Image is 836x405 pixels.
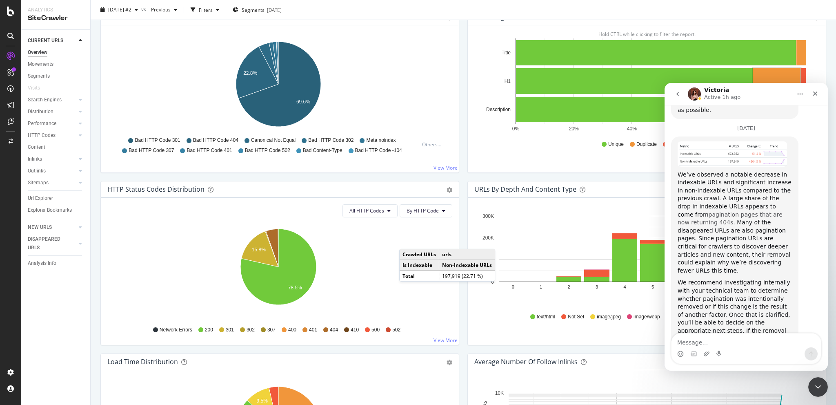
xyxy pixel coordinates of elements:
[434,164,458,171] a: View More
[28,36,76,45] a: CURRENT URLS
[107,38,449,133] svg: A chart.
[28,223,52,232] div: NEW URLS
[568,284,570,289] text: 2
[808,377,828,397] iframe: Intercom live chat
[400,271,439,281] td: Total
[28,60,84,69] a: Movements
[366,137,396,144] span: Meta noindex
[28,194,84,203] a: Url Explorer
[482,213,494,219] text: 300K
[28,96,76,104] a: Search Engines
[502,50,511,56] text: Title
[596,284,598,289] text: 3
[52,268,58,274] button: Start recording
[257,398,268,404] text: 9.5%
[634,313,660,320] span: image/webp
[351,327,359,333] span: 410
[439,271,495,281] td: 197,919 (22.71 %)
[108,6,131,13] span: 2025 Sep. 24th #2
[26,268,32,274] button: Gif picker
[28,48,84,57] a: Overview
[28,143,84,152] a: Content
[107,185,205,193] div: HTTP Status Codes Distribution
[28,119,76,128] a: Performance
[187,3,222,16] button: Filters
[28,107,53,116] div: Distribution
[28,84,48,92] a: Visits
[28,235,76,252] a: DISAPPEARED URLS
[97,3,141,16] button: [DATE] #2
[242,6,265,13] span: Segments
[623,284,626,289] text: 4
[434,337,458,344] a: View More
[474,38,816,133] svg: A chart.
[160,327,192,333] span: Network Errors
[608,141,624,148] span: Unique
[355,147,402,154] span: Bad HTTP Code -104
[251,137,296,144] span: Canonical Not Equal
[28,235,69,252] div: DISAPPEARED URLS
[28,223,76,232] a: NEW URLS
[495,390,504,396] text: 10K
[28,72,50,81] div: Segments
[267,6,282,13] div: [DATE]
[199,6,213,13] div: Filters
[28,60,53,69] div: Movements
[148,6,171,13] span: Previous
[247,327,255,333] span: 302
[392,327,400,333] span: 502
[447,187,452,193] div: gear
[597,313,621,320] span: image/jpeg
[482,235,494,241] text: 200K
[636,141,657,148] span: Duplicate
[226,327,234,333] span: 301
[243,70,257,76] text: 22.8%
[28,179,76,187] a: Sitemaps
[13,196,127,300] div: We recommend investigating internally with your technical team to determine whether pagination wa...
[309,327,317,333] span: 401
[568,313,584,320] span: Not Set
[28,259,84,268] a: Analysis Info
[252,247,266,253] text: 15.8%
[400,204,452,217] button: By HTTP Code
[187,147,232,154] span: Bad HTTP Code 401
[474,185,576,193] div: URLs by Depth and Content Type
[288,327,296,333] span: 400
[330,327,338,333] span: 404
[28,259,56,268] div: Analysis Info
[107,358,178,366] div: Load Time Distribution
[422,141,445,148] div: Others...
[28,96,62,104] div: Search Engines
[148,3,180,16] button: Previous
[400,249,439,260] td: Crawled URLs
[28,84,40,92] div: Visits
[7,251,156,264] textarea: Message…
[342,204,398,217] button: All HTTP Codes
[7,54,134,305] div: We’ve observed a notable decrease in indexable URLs and significant increase in non-indexable URL...
[407,207,439,214] span: By HTTP Code
[267,327,276,333] span: 307
[512,126,520,132] text: 0%
[13,88,127,192] div: We’ve observed a notable decrease in indexable URLs and significant increase in non-indexable URL...
[486,107,511,112] text: Description
[39,268,45,274] button: Upload attachment
[28,7,84,13] div: Analytics
[28,179,49,187] div: Sitemaps
[28,36,63,45] div: CURRENT URLS
[107,224,449,319] svg: A chart.
[28,143,45,152] div: Content
[439,260,495,271] td: Non-Indexable URLs
[474,211,816,306] div: A chart.
[28,13,84,23] div: SiteCrawler
[129,147,174,154] span: Bad HTTP Code 307
[13,128,118,143] a: pagination pages that are now returning 404s
[28,131,56,140] div: HTTP Codes
[28,206,84,215] a: Explorer Bookmarks
[229,3,285,16] button: Segments[DATE]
